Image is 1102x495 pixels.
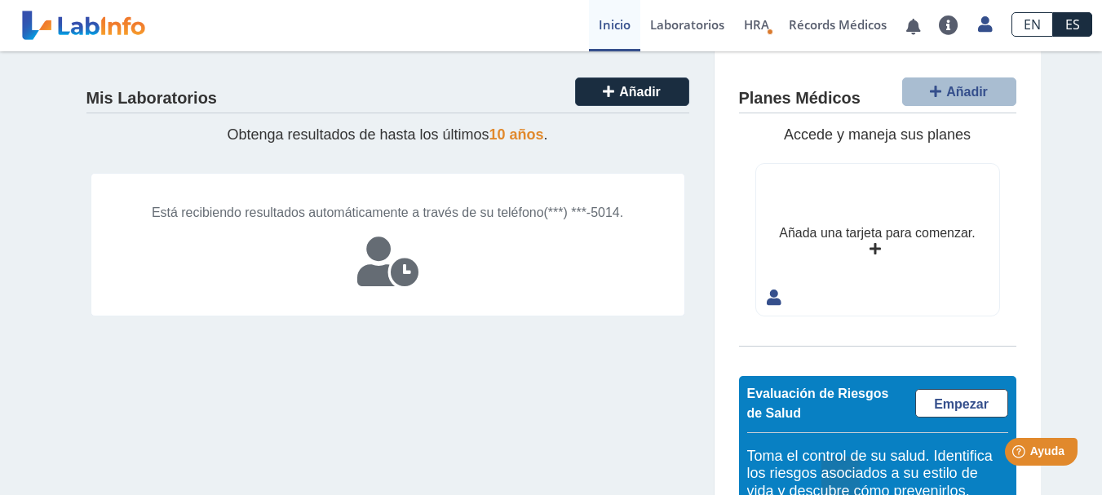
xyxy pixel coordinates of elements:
[784,126,971,143] span: Accede y maneja sus planes
[747,387,889,420] span: Evaluación de Riesgos de Salud
[739,89,861,108] h4: Planes Médicos
[779,223,975,243] div: Añada una tarjeta para comenzar.
[902,77,1016,106] button: Añadir
[1011,12,1053,37] a: EN
[934,397,989,411] span: Empezar
[619,85,661,99] span: Añadir
[946,85,988,99] span: Añadir
[957,431,1084,477] iframe: Help widget launcher
[575,77,689,106] button: Añadir
[744,16,769,33] span: HRA
[489,126,544,143] span: 10 años
[152,206,544,219] span: Está recibiendo resultados automáticamente a través de su teléfono
[1053,12,1092,37] a: ES
[227,126,547,143] span: Obtenga resultados de hasta los últimos .
[915,389,1008,418] a: Empezar
[86,89,217,108] h4: Mis Laboratorios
